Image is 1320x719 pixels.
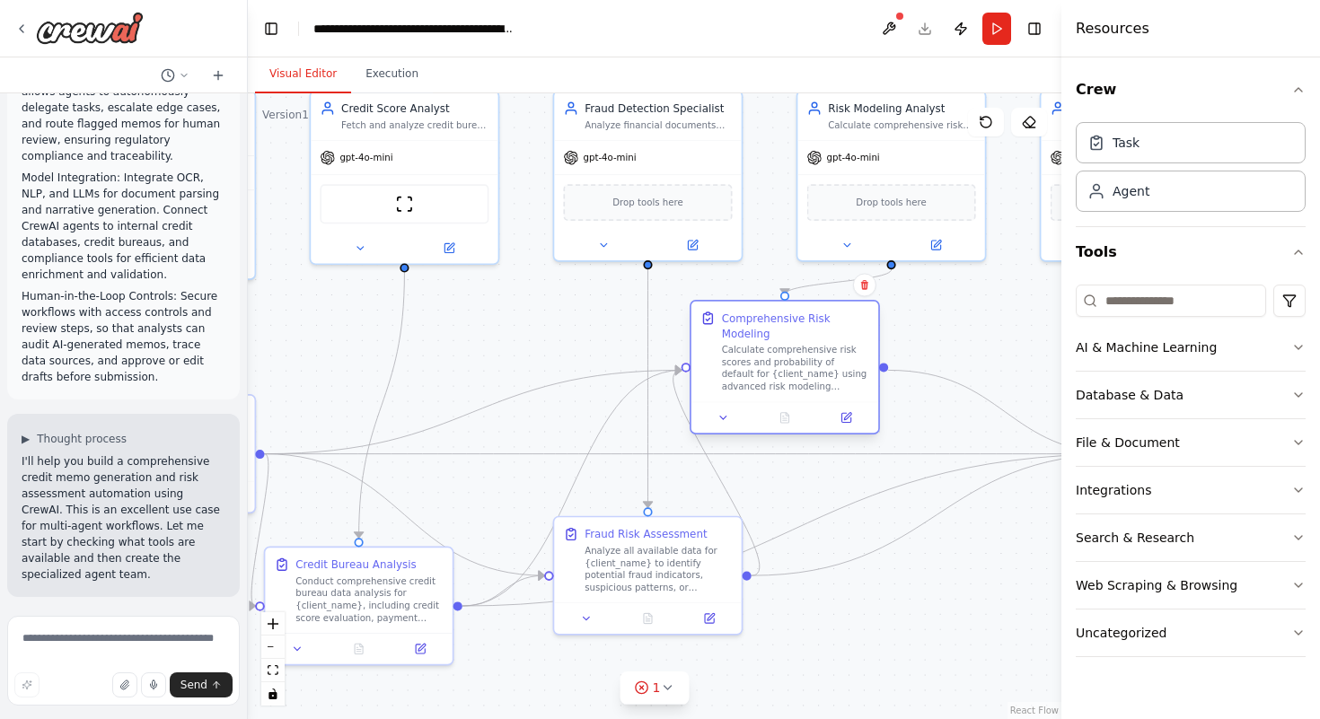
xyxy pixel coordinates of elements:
[22,453,225,583] p: I'll help you build a comprehensive credit memo generation and risk assessment automation using C...
[22,170,225,283] p: Model Integration: Integrate OCR, NLP, and LLMs for document parsing and narrative generation. Co...
[1076,324,1306,371] button: AI & Machine Learning
[163,254,249,272] button: Open in side panel
[1076,65,1306,115] button: Crew
[22,432,30,446] span: ▶
[722,311,869,341] div: Comprehensive Risk Modeling
[666,363,767,583] g: Edge from 123fc7ad-376f-44fe-b21e-9c3d8bd662ce to 43190155-077c-45ed-925a-f049415b1958
[255,56,351,93] button: Visual Editor
[462,363,682,614] g: Edge from d68f917c-79fe-4328-a361-a18ccfdce3bf to 43190155-077c-45ed-925a-f049415b1958
[1076,372,1306,418] button: Database & Data
[828,118,975,131] div: Calculate comprehensive risk scores for {client_name} using advanced risk modeling techniques, co...
[1076,115,1306,226] div: Crew
[1113,134,1140,152] div: Task
[180,678,207,692] span: Send
[828,101,975,116] div: Risk Modeling Analyst
[1113,182,1149,200] div: Agent
[827,152,880,164] span: gpt-4o-mini
[262,108,309,122] div: Version 1
[341,101,488,116] div: Credit Score Analyst
[1076,227,1306,277] button: Tools
[722,344,869,392] div: Calculate comprehensive risk scores and probability of default for {client_name} using advanced r...
[462,446,1122,613] g: Edge from d68f917c-79fe-4328-a361-a18ccfdce3bf to d7b014ae-f2d5-4946-9274-9c44b8ea2754
[112,672,137,697] button: Upload files
[1076,624,1166,642] div: Uncategorized
[1076,419,1306,466] button: File & Document
[752,446,1122,583] g: Edge from 123fc7ad-376f-44fe-b21e-9c3d8bd662ce to d7b014ae-f2d5-4946-9274-9c44b8ea2754
[612,195,682,210] span: Drop tools here
[1076,514,1306,561] button: Search & Research
[204,65,233,86] button: Start a new chat
[406,239,492,257] button: Open in side panel
[1076,609,1306,656] button: Uncategorized
[197,487,249,505] button: Open in side panel
[265,446,545,583] g: Edge from db21d9d1-7d1c-4255-ab27-952ea4143e2f to 123fc7ad-376f-44fe-b21e-9c3d8bd662ce
[893,236,979,254] button: Open in side panel
[351,273,412,539] g: Edge from ef8d2556-e338-4858-960f-31e815acdc48 to d68f917c-79fe-4328-a361-a18ccfdce3bf
[856,195,926,210] span: Drop tools here
[295,575,443,624] div: Conduct comprehensive credit bureau data analysis for {client_name}, including credit score evalu...
[1076,386,1184,404] div: Database & Data
[553,516,744,636] div: Fraud Risk AssessmentAnalyze all available data for {client_name} to identify potential fraud ind...
[585,527,707,542] div: Fraud Risk Assessment
[14,672,40,697] button: Improve this prompt
[154,65,197,86] button: Switch to previous chat
[553,90,744,261] div: Fraud Detection SpecialistAnalyze financial documents and credit data for {client_name} to identi...
[777,269,899,294] g: Edge from 9ec5cf36-c5f2-4c09-aac4-01077642a021 to 43190155-077c-45ed-925a-f049415b1958
[585,118,732,131] div: Analyze financial documents and credit data for {client_name} to identify suspicious patterns, in...
[616,609,681,627] button: No output available
[653,679,661,697] span: 1
[585,101,732,116] div: Fraud Detection Specialist
[22,288,225,385] p: Human-in-the-Loop Controls: Secure workflows with access controls and review steps, so that analy...
[351,56,433,93] button: Execution
[310,90,500,265] div: Credit Score AnalystFetch and analyze credit bureau data for {client_name}, compile credit histor...
[394,640,446,658] button: Open in side panel
[583,152,636,164] span: gpt-4o-mini
[1076,18,1149,39] h4: Resources
[640,269,656,507] g: Edge from b8d0474b-82ab-4b3a-8e84-6e5970d1a2fb to 123fc7ad-376f-44fe-b21e-9c3d8bd662ce
[22,432,127,446] button: ▶Thought process
[1076,562,1306,609] button: Web Scraping & Browsing
[1076,576,1237,594] div: Web Scraping & Browsing
[327,640,392,658] button: No output available
[36,12,144,44] img: Logo
[313,20,515,38] nav: breadcrumb
[683,609,735,627] button: Open in side panel
[1022,16,1047,41] button: Hide right sidebar
[170,672,233,697] button: Send
[649,236,735,254] button: Open in side panel
[796,90,987,261] div: Risk Modeling AnalystCalculate comprehensive risk scores for {client_name} using advanced risk mo...
[141,672,166,697] button: Click to speak your automation idea
[261,612,285,636] button: zoom in
[690,303,880,437] div: Comprehensive Risk ModelingCalculate comprehensive risk scores and probability of default for {cl...
[395,195,413,213] img: ScrapeWebsiteTool
[888,363,1122,461] g: Edge from 43190155-077c-45ed-925a-f049415b1958 to d7b014ae-f2d5-4946-9274-9c44b8ea2754
[620,671,690,705] button: 1
[261,659,285,682] button: fit view
[265,363,682,461] g: Edge from db21d9d1-7d1c-4255-ab27-952ea4143e2f to 43190155-077c-45ed-925a-f049415b1958
[261,636,285,659] button: zoom out
[37,432,127,446] span: Thought process
[462,568,544,614] g: Edge from d68f917c-79fe-4328-a361-a18ccfdce3bf to 123fc7ad-376f-44fe-b21e-9c3d8bd662ce
[820,408,872,426] button: Open in side panel
[585,545,732,593] div: Analyze all available data for {client_name} to identify potential fraud indicators, suspicious p...
[265,446,1123,461] g: Edge from db21d9d1-7d1c-4255-ab27-952ea4143e2f to d7b014ae-f2d5-4946-9274-9c44b8ea2754
[1076,338,1217,356] div: AI & Machine Learning
[1076,529,1194,547] div: Search & Research
[261,682,285,706] button: toggle interactivity
[752,408,817,426] button: No output available
[1076,467,1306,513] button: Integrations
[1076,481,1151,499] div: Integrations
[341,118,488,131] div: Fetch and analyze credit bureau data for {client_name}, compile credit history, evaluate payment ...
[261,612,285,706] div: React Flow controls
[339,152,392,164] span: gpt-4o-mini
[264,547,454,666] div: Credit Bureau AnalysisConduct comprehensive credit bureau data analysis for {client_name}, includ...
[295,557,416,572] div: Credit Bureau Analysis
[1010,706,1059,715] a: React Flow attribution
[240,446,279,613] g: Edge from db21d9d1-7d1c-4255-ab27-952ea4143e2f to d68f917c-79fe-4328-a361-a18ccfdce3bf
[259,16,284,41] button: Hide left sidebar
[1076,434,1180,452] div: File & Document
[1076,277,1306,671] div: Tools
[853,273,876,296] button: Delete node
